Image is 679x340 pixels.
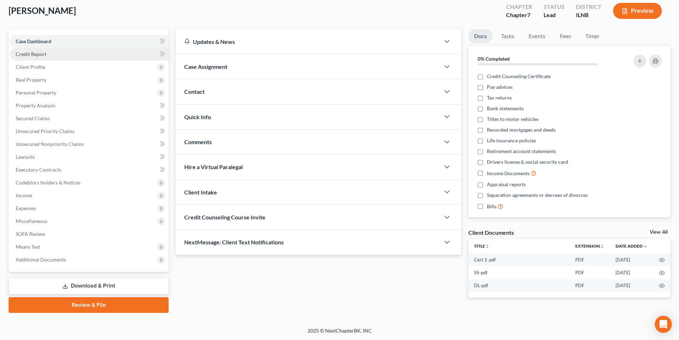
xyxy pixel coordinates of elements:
[487,148,556,155] span: Retirement account statements
[10,48,169,61] a: Credit Report
[16,179,81,186] span: Codebtors Insiders & Notices
[655,316,672,333] div: Open Intercom Messenger
[16,154,35,160] span: Lawsuits
[468,279,570,292] td: DL-pdf
[10,138,169,151] a: Unsecured Nonpriority Claims
[544,11,565,19] div: Lead
[16,115,50,121] span: Secured Claims
[610,253,653,266] td: [DATE]
[16,51,46,57] span: Credit Report
[487,83,513,91] span: Pay advices
[16,192,32,198] span: Income
[610,279,653,292] td: [DATE]
[487,203,497,210] span: Bills
[16,257,66,263] span: Additional Documents
[10,112,169,125] a: Secured Claims
[16,141,84,147] span: Unsecured Nonpriority Claims
[478,56,510,62] strong: 0% Completed
[16,244,40,250] span: Means Test
[184,113,211,120] span: Quick Info
[137,327,543,340] div: 2025 © NextChapterBK, INC
[468,266,570,279] td: SS-pdf
[487,105,524,112] span: Bank statements
[554,29,577,43] a: Fees
[487,73,551,80] span: Credit Counseling Certificate
[10,35,169,48] a: Case Dashboard
[487,116,539,123] span: Titles to motor vehicles
[487,170,530,177] span: Income Documents
[575,243,604,249] a: Extensionunfold_more
[495,29,520,43] a: Tasks
[544,3,565,11] div: Status
[184,38,431,45] div: Updates & News
[487,137,536,144] span: Life insurance policies
[527,11,530,18] span: 7
[10,99,169,112] a: Property Analysis
[468,253,570,266] td: Cert 1-pdf
[600,244,604,249] i: unfold_more
[184,63,227,70] span: Case Assignment
[576,11,602,19] div: ILNB
[485,244,489,249] i: unfold_more
[613,3,662,19] button: Preview
[16,38,51,44] span: Case Dashboard
[16,102,55,108] span: Property Analysis
[184,163,243,170] span: Hire a Virtual Paralegal
[10,125,169,138] a: Unsecured Priority Claims
[16,90,56,96] span: Personal Property
[468,229,514,236] div: Client Documents
[10,151,169,163] a: Lawsuits
[570,279,610,292] td: PDF
[570,266,610,279] td: PDF
[184,239,284,245] span: NextMessage: Client Text Notifications
[487,181,526,188] span: Appraisal reports
[16,231,45,237] span: SOFA Review
[16,64,45,70] span: Client Profile
[610,266,653,279] td: [DATE]
[576,3,602,11] div: District
[643,244,648,249] i: expand_more
[487,192,588,199] span: Separation agreements or decrees of divorces
[487,158,568,166] span: Drivers license & social security card
[16,77,46,83] span: Real Property
[9,5,76,16] span: [PERSON_NAME]
[523,29,551,43] a: Events
[580,29,605,43] a: Timer
[570,253,610,266] td: PDF
[16,205,36,211] span: Expenses
[487,94,512,101] span: Tax returns
[9,297,169,313] a: Review & File
[10,228,169,240] a: SOFA Review
[10,163,169,176] a: Executory Contracts
[16,218,47,224] span: Miscellaneous
[184,214,266,220] span: Credit Counseling Course Invite
[16,128,74,134] span: Unsecured Priority Claims
[468,29,493,43] a: Docs
[184,189,217,196] span: Client Intake
[16,167,61,173] span: Executory Contracts
[184,88,205,95] span: Contact
[184,138,212,145] span: Comments
[474,243,489,249] a: Titleunfold_more
[616,243,648,249] a: Date Added expand_more
[506,3,532,11] div: Chapter
[650,230,668,235] a: View All
[506,11,532,19] div: Chapter
[487,126,556,133] span: Recorded mortgages and deeds
[9,278,169,294] a: Download & Print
